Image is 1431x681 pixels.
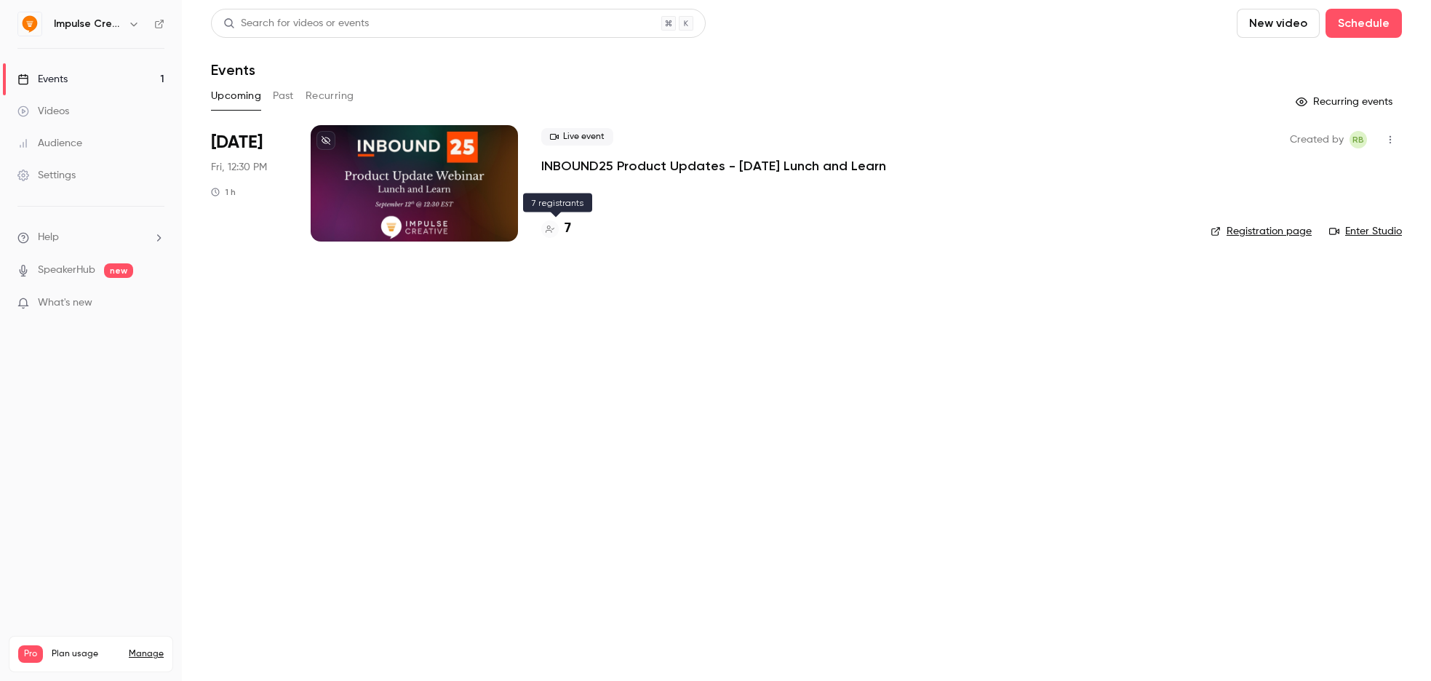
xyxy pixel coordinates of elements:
[54,17,122,31] h6: Impulse Creative
[17,230,164,245] li: help-dropdown-opener
[38,230,59,245] span: Help
[211,131,263,154] span: [DATE]
[18,645,43,663] span: Pro
[17,104,69,119] div: Videos
[129,648,164,660] a: Manage
[211,186,236,198] div: 1 h
[211,61,255,79] h1: Events
[52,648,120,660] span: Plan usage
[17,136,82,151] div: Audience
[541,128,613,146] span: Live event
[211,84,261,108] button: Upcoming
[541,219,571,239] a: 7
[1329,224,1402,239] a: Enter Studio
[1237,9,1320,38] button: New video
[38,263,95,278] a: SpeakerHub
[306,84,354,108] button: Recurring
[541,157,886,175] a: INBOUND25 Product Updates - [DATE] Lunch and Learn
[18,12,41,36] img: Impulse Creative
[17,168,76,183] div: Settings
[104,263,133,278] span: new
[211,125,287,242] div: Sep 12 Fri, 12:30 PM (America/New York)
[565,219,571,239] h4: 7
[1211,224,1312,239] a: Registration page
[1289,90,1402,113] button: Recurring events
[1352,131,1364,148] span: RB
[38,295,92,311] span: What's new
[273,84,294,108] button: Past
[223,16,369,31] div: Search for videos or events
[17,72,68,87] div: Events
[211,160,267,175] span: Fri, 12:30 PM
[1290,131,1344,148] span: Created by
[1326,9,1402,38] button: Schedule
[1350,131,1367,148] span: Remington Begg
